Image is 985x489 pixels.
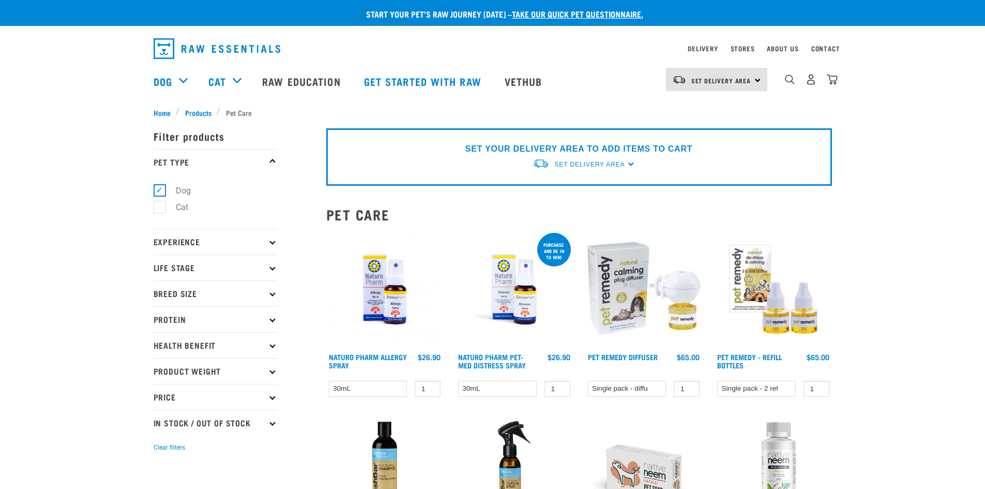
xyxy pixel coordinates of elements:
[154,280,278,306] p: Breed Size
[548,353,570,361] div: $26.90
[554,161,625,168] span: Set Delivery Area
[715,231,832,348] img: Pet remedy refills
[159,201,192,214] label: Cat
[544,381,570,397] input: 1
[154,443,185,452] button: Clear filters
[456,231,573,348] img: RE Product Shoot 2023 Nov8635
[154,107,171,118] span: Home
[154,384,278,410] p: Price
[179,107,217,118] a: Products
[154,410,278,436] p: In Stock / Out Of Stock
[154,306,278,332] p: Protein
[494,61,555,102] a: Vethub
[807,353,829,361] div: $65.00
[458,355,526,367] a: Naturo Pharm Pet-Med Distress Spray
[674,381,700,397] input: 1
[585,231,703,348] img: Pet Remedy
[537,237,571,265] div: Purchase and be in to win!
[811,47,840,50] a: Contact
[145,34,840,63] nav: dropdown navigation
[354,61,494,102] a: Get started with Raw
[329,355,407,367] a: Naturo Pharm Allergy Spray
[767,47,798,50] a: About Us
[154,332,278,358] p: Health Benefit
[731,47,755,50] a: Stores
[672,75,686,84] img: van-moving.png
[154,149,278,175] p: Pet Type
[159,184,195,197] label: Dog
[806,74,816,85] img: user.png
[533,158,549,169] img: van-moving.png
[154,38,280,59] img: Raw Essentials Logo
[185,107,211,118] span: Products
[588,355,658,359] a: Pet Remedy Diffuser
[154,358,278,384] p: Product Weight
[154,107,176,118] a: Home
[717,355,782,367] a: Pet Remedy - Refill Bottles
[415,381,441,397] input: 1
[688,47,718,50] a: Delivery
[827,74,838,85] img: home-icon@2x.png
[785,75,795,84] img: home-icon-1@2x.png
[252,61,353,102] a: Raw Education
[465,143,692,155] p: SET YOUR DELIVERY AREA TO ADD ITEMS TO CART
[154,229,278,255] p: Experience
[418,353,441,361] div: $26.90
[326,206,832,223] h2: Pet Care
[154,107,832,118] nav: breadcrumbs
[326,231,444,348] img: 2023 AUG RE Product1728
[512,11,643,16] a: take our quick pet questionnaire.
[804,381,829,397] input: 1
[691,79,751,82] span: Set Delivery Area
[677,353,700,361] div: $65.00
[154,255,278,280] p: Life Stage
[154,123,278,149] p: Filter products
[208,73,226,89] a: Cat
[154,73,172,89] a: Dog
